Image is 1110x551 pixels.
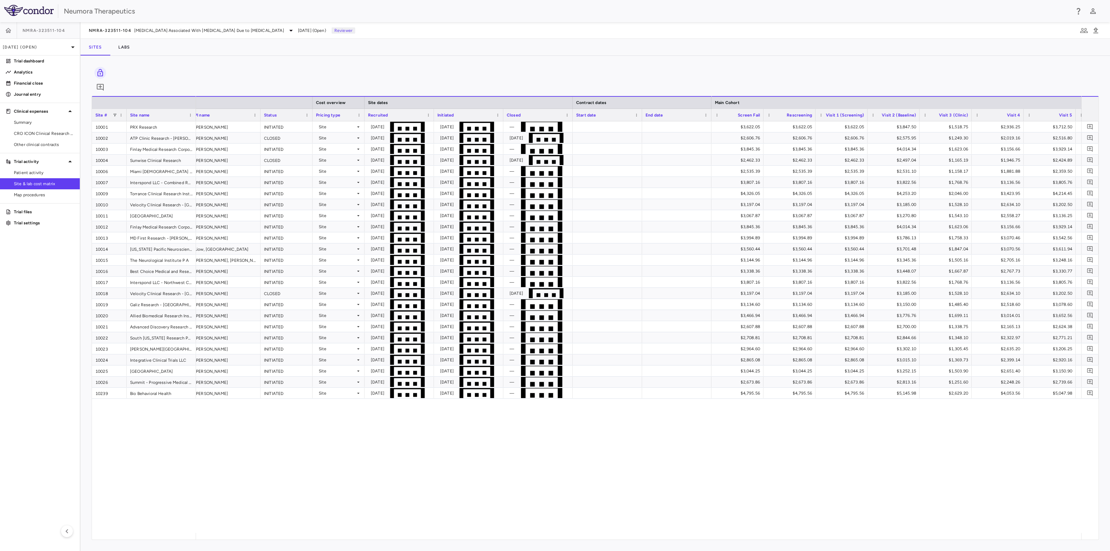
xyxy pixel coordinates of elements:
span: You do not have permission to lock or unlock grids [92,70,106,75]
div: $2,575.95 [874,132,916,144]
span: NMRA-323511-104 [89,28,131,33]
div: [GEOGRAPHIC_DATA] [127,365,196,376]
div: $3,845.36 [718,144,760,155]
div: [DATE] [510,132,523,144]
div: Galiz Research - [GEOGRAPHIC_DATA] [127,299,196,310]
div: $3,929.14 [1030,144,1072,155]
div: 10002 [92,132,127,143]
div: Summit - Progressive Medical Research [127,377,196,387]
div: Bio Behavioral Health [127,388,196,398]
div: INITIATED [261,321,313,332]
div: — [510,166,514,177]
span: Visit 4 [1007,113,1020,118]
div: $2,424.89 [1030,155,1072,166]
span: Pricing type [316,113,340,118]
div: $4,253.20 [874,188,916,199]
div: $3,847.50 [874,121,916,132]
div: Finlay Medical Research Corporation - [GEOGRAPHIC_DATA] [127,221,196,232]
button: Add comment [1085,344,1095,353]
div: $2,535.39 [718,166,760,177]
div: $3,197.04 [822,199,864,210]
div: 10004 [92,155,127,165]
div: INITIATED [261,365,313,376]
div: [PERSON_NAME] [191,277,261,287]
span: Patient activity [14,170,74,176]
div: Torrance Clinical Research Institute [127,188,196,199]
div: [DATE] [371,210,384,221]
div: $3,067.87 [770,210,812,221]
div: 10016 [92,266,127,276]
span: Closed [507,113,521,118]
span: Initiated [437,113,454,118]
svg: Add comment [1087,390,1093,396]
span: Status [264,113,277,118]
div: 10020 [92,310,127,321]
div: 10009 [92,188,127,199]
div: 10010 [92,199,127,210]
svg: Add comment [1087,201,1093,208]
div: [PERSON_NAME] [191,177,261,188]
span: Other clinical contracts [14,141,74,148]
div: $2,535.39 [770,166,812,177]
div: Interspond LLC - Combined Research Orlando - Phase I-IV [127,177,196,188]
div: $2,606.76 [718,132,760,144]
div: Site [319,166,356,177]
div: INITIATED [261,332,313,343]
div: [DATE] [440,144,454,155]
div: [PERSON_NAME] [191,166,261,177]
svg: Add comment [1087,279,1093,285]
button: Add comment [1085,300,1095,309]
svg: Add comment [1087,379,1093,385]
div: — [510,177,514,188]
span: Visit 1 (Screening) [826,113,864,118]
div: $3,845.36 [822,144,864,155]
div: Site [319,121,356,132]
p: Analytics [14,69,74,75]
div: 10239 [92,388,127,398]
div: $2,606.76 [822,132,864,144]
div: [DATE] [371,166,384,177]
div: [PERSON_NAME] [191,199,261,210]
p: Reviewer [332,27,355,34]
div: $4,214.45 [1030,188,1072,199]
div: $1,768.76 [926,177,968,188]
div: [PERSON_NAME] [191,377,261,387]
button: Add comment [1085,222,1095,231]
div: [PERSON_NAME] [191,343,261,354]
div: Site [319,210,356,221]
svg: Add comment [1087,179,1093,186]
div: $3,822.56 [874,177,916,188]
svg: Add comment [1087,135,1093,141]
span: Contract dates [576,100,606,105]
span: Site name [130,113,150,118]
div: $3,622.05 [770,121,812,132]
span: CRO ICON Clinical Research Limited [14,130,74,137]
div: $3,622.05 [718,121,760,132]
div: Site [319,188,356,199]
span: [DATE] (Open) [298,27,326,34]
div: $3,202.50 [1030,199,1072,210]
div: [DATE] [371,144,384,155]
div: [DATE] [440,177,454,188]
div: INITIATED [261,354,313,365]
div: — [510,210,514,221]
div: INITIATED [261,177,313,188]
button: Add comment [1085,311,1095,320]
div: Liow, [GEOGRAPHIC_DATA] [191,243,261,254]
p: Clinical expenses [14,108,66,114]
div: $4,326.05 [822,188,864,199]
div: $3,197.04 [718,199,760,210]
div: 10015 [92,255,127,265]
div: INITIATED [261,388,313,398]
div: $2,462.33 [770,155,812,166]
div: [PERSON_NAME] [191,388,261,398]
div: [DATE] [440,210,454,221]
p: Trial activity [14,158,66,165]
div: $3,067.87 [718,210,760,221]
p: Trial settings [14,220,74,226]
svg: Add comment [1087,323,1093,330]
span: Map procedures [14,192,74,198]
button: Add comment [1085,133,1095,143]
div: [PERSON_NAME] [191,310,261,321]
div: 10025 [92,365,127,376]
